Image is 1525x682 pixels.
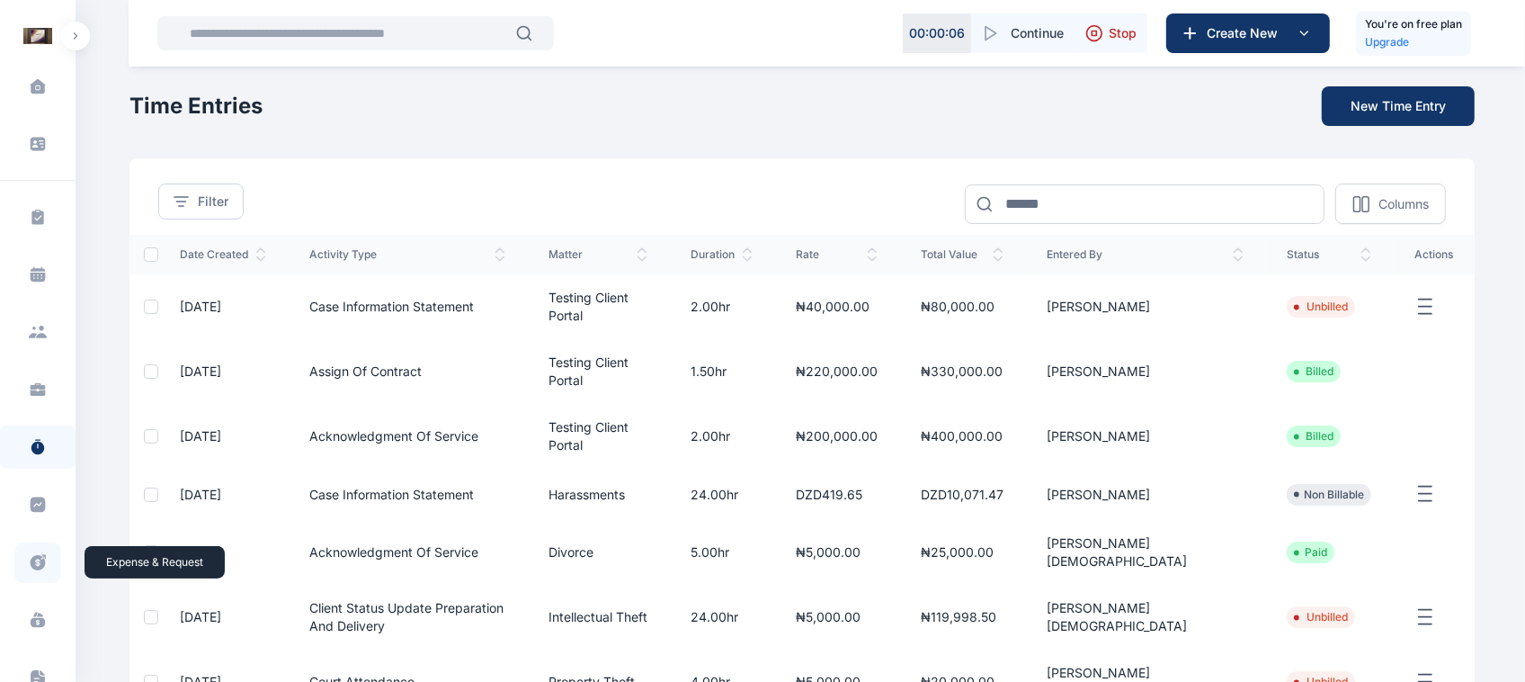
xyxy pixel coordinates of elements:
h2: Time Entries [129,92,263,121]
span: DZD10,071.47 [921,487,1003,502]
td: Divorce [527,520,669,585]
td: Testing client portal [527,274,669,339]
span: 2.00hr [691,428,730,444]
td: [PERSON_NAME] [1025,274,1265,339]
span: Matter [548,247,647,262]
a: Client status update preparation and delivery [309,600,504,633]
a: Acknowledgment of Service [309,544,478,560]
a: Assign of Contract [309,363,422,379]
li: Unbilled [1294,300,1348,314]
span: DZD419.65 [796,487,862,502]
h5: You're on free plan [1365,15,1462,33]
button: Stop [1075,13,1147,53]
span: ₦119,998.50 [921,609,996,624]
span: ₦40,000.00 [796,299,870,314]
td: [DATE] [158,585,288,650]
span: Stop [1109,24,1137,42]
span: ₦5,000.00 [796,609,861,624]
span: status [1287,247,1371,262]
span: Date Created [180,247,266,262]
span: 24.00hr [691,487,738,502]
td: [DATE] [158,404,288,469]
a: Case Information Statement [309,299,474,314]
td: [PERSON_NAME][DEMOGRAPHIC_DATA] [1025,585,1265,650]
span: Filter [198,193,228,211]
a: Acknowledgment of Service [309,428,478,444]
span: Duration [691,247,753,262]
td: Intellectual Theft [527,585,669,650]
li: Non Billable [1294,488,1364,502]
li: Paid [1294,545,1327,560]
span: ₦5,000.00 [796,544,861,560]
button: New Time Entry [1322,86,1475,126]
li: Billed [1294,429,1333,444]
span: ₦80,000.00 [921,299,994,314]
span: 1.50hr [691,363,727,379]
td: Testing client portal [527,339,669,404]
span: ₦200,000.00 [796,428,878,444]
span: ₦330,000.00 [921,363,1003,379]
span: Activity Type [309,247,505,262]
span: Rate [796,247,878,262]
span: ₦220,000.00 [796,363,878,379]
button: Create New [1166,13,1330,53]
td: Harassments [527,469,669,520]
button: Filter [158,184,244,220]
td: Testing client portal [527,404,669,469]
span: Entered By [1047,247,1244,262]
span: Create New [1199,24,1293,42]
span: 24.00hr [691,609,738,624]
span: ₦25,000.00 [921,544,994,560]
a: Case Information Statement [309,487,474,502]
td: [PERSON_NAME] [1025,469,1265,520]
td: [PERSON_NAME][DEMOGRAPHIC_DATA] [1025,520,1265,585]
span: 5.00hr [691,544,729,560]
td: [PERSON_NAME] [1025,404,1265,469]
span: Total Value [921,247,1003,262]
span: 2.00hr [691,299,730,314]
td: [PERSON_NAME] [1025,339,1265,404]
button: Columns [1335,184,1446,224]
span: ₦400,000.00 [921,428,1003,444]
td: [DATE] [158,274,288,339]
p: Columns [1378,195,1429,213]
td: [DATE] [158,339,288,404]
li: Billed [1294,364,1333,379]
td: [DATE] [158,469,288,520]
td: [DATE] [158,520,288,585]
button: Continue [971,13,1075,53]
a: Upgrade [1365,33,1462,51]
span: Continue [1011,24,1064,42]
p: 00 : 00 : 06 [909,24,965,42]
span: actions [1414,247,1453,262]
li: Unbilled [1294,610,1348,624]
